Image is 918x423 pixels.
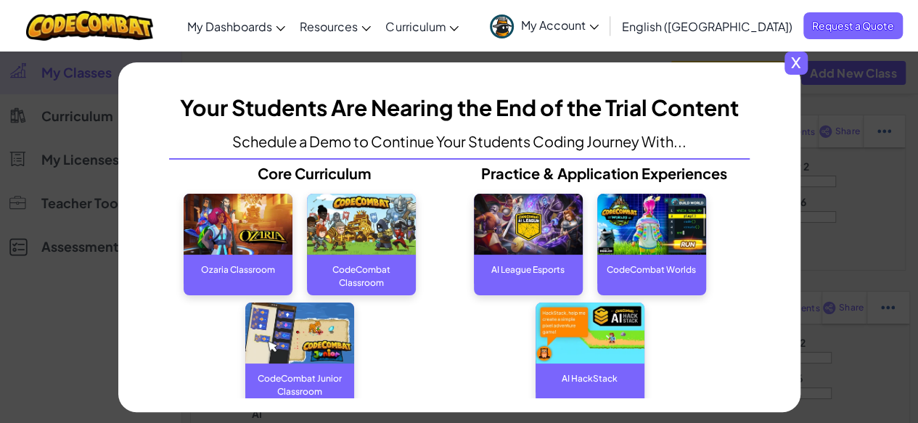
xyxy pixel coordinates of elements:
p: Schedule a Demo to Continue Your Students Coding Journey With... [232,135,687,148]
img: CodeCombat [307,194,416,255]
img: CodeCombat World [597,194,706,255]
img: Ozaria [184,194,292,255]
a: My Account [483,3,606,49]
span: x [784,52,808,75]
p: Practice & Application Experiences [459,167,750,180]
div: CodeCombat Worlds [597,255,706,284]
a: Request a Quote [803,12,903,39]
img: avatar [490,15,514,38]
img: AI Hackstack [536,303,644,364]
span: My Account [521,17,599,33]
a: Curriculum [378,7,466,46]
h3: Your Students Are Nearing the End of the Trial Content [180,91,739,124]
span: English ([GEOGRAPHIC_DATA]) [622,19,792,34]
span: My Dashboards [187,19,272,34]
div: AI League Esports [474,255,583,284]
span: Curriculum [385,19,446,34]
div: Ozaria Classroom [184,255,292,284]
a: My Dashboards [180,7,292,46]
div: CodeCombat Classroom [307,255,416,284]
div: AI HackStack [536,364,644,393]
a: Resources [292,7,378,46]
div: CodeCombat Junior Classroom [245,364,354,393]
a: English ([GEOGRAPHIC_DATA]) [615,7,800,46]
span: Resources [300,19,358,34]
img: CodeCombat Junior [245,303,354,364]
img: AI League [474,194,583,255]
img: CodeCombat logo [26,11,153,41]
p: Core Curriculum [169,167,459,180]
